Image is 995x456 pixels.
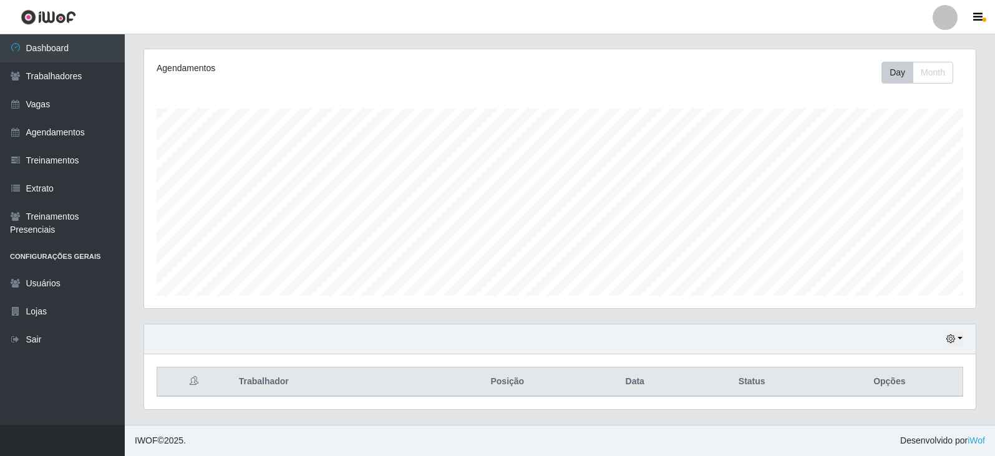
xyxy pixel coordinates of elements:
[900,434,985,447] span: Desenvolvido por
[968,435,985,445] a: iWof
[157,62,482,75] div: Agendamentos
[881,62,953,84] div: First group
[817,367,963,397] th: Opções
[231,367,432,397] th: Trabalhador
[881,62,963,84] div: Toolbar with button groups
[135,435,158,445] span: IWOF
[913,62,953,84] button: Month
[432,367,583,397] th: Posição
[687,367,817,397] th: Status
[135,434,186,447] span: © 2025 .
[21,9,76,25] img: CoreUI Logo
[881,62,913,84] button: Day
[583,367,687,397] th: Data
